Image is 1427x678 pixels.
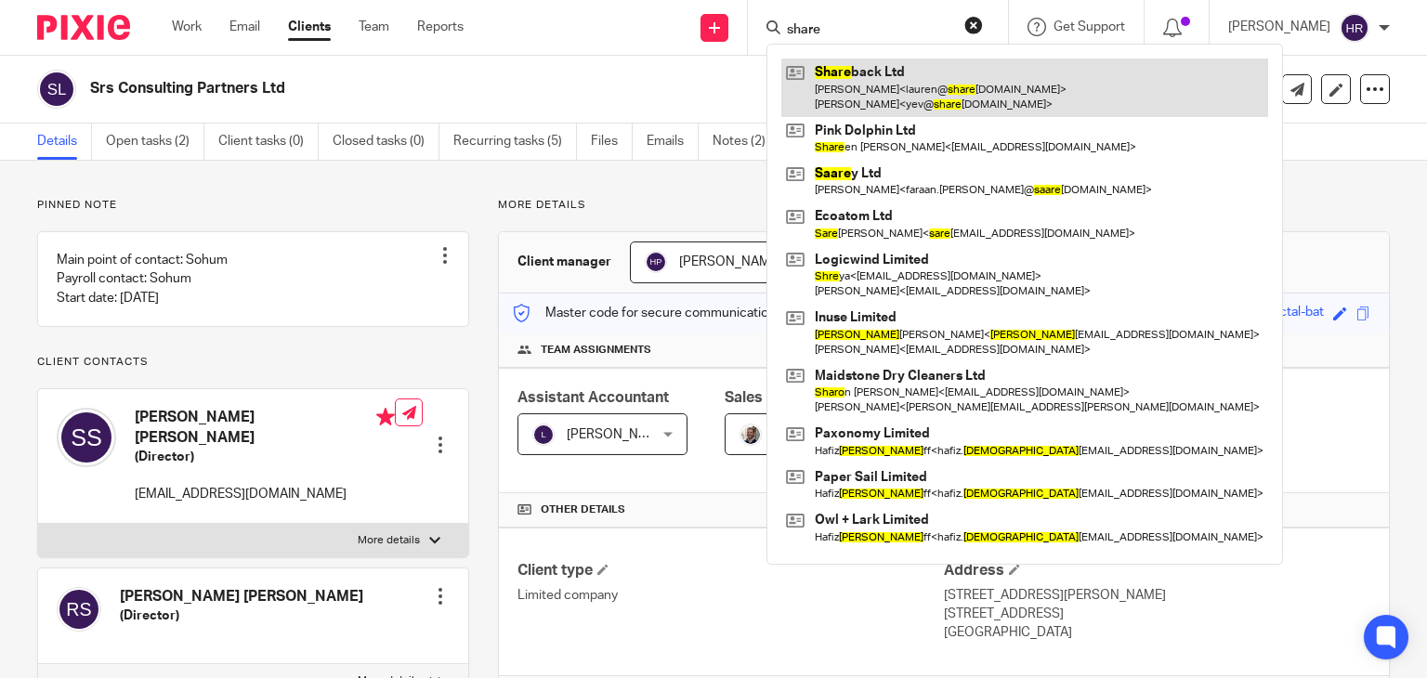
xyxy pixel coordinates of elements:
[135,408,395,448] h4: [PERSON_NAME] [PERSON_NAME]
[713,124,780,160] a: Notes (2)
[944,561,1370,580] h4: Address
[229,18,260,36] a: Email
[358,533,420,548] p: More details
[37,355,469,370] p: Client contacts
[944,586,1370,605] p: [STREET_ADDRESS][PERSON_NAME]
[541,502,625,517] span: Other details
[517,561,944,580] h4: Client type
[567,428,680,441] span: [PERSON_NAME] V
[376,408,395,426] i: Primary
[120,587,363,606] h4: [PERSON_NAME] [PERSON_NAME]
[944,623,1370,642] p: [GEOGRAPHIC_DATA]
[541,343,651,358] span: Team assignments
[517,390,669,405] span: Assistant Accountant
[1340,13,1369,43] img: svg%3E
[964,16,983,34] button: Clear
[1228,18,1330,36] p: [PERSON_NAME]
[1054,20,1125,33] span: Get Support
[288,18,331,36] a: Clients
[57,587,101,632] img: svg%3E
[645,251,667,273] img: svg%3E
[333,124,439,160] a: Closed tasks (0)
[106,124,204,160] a: Open tasks (2)
[453,124,577,160] a: Recurring tasks (5)
[591,124,633,160] a: Files
[740,424,762,446] img: Matt%20Circle.png
[90,79,928,98] h2: Srs Consulting Partners Ltd
[120,606,363,625] h5: (Director)
[135,448,395,466] h5: (Director)
[498,198,1390,213] p: More details
[417,18,464,36] a: Reports
[37,198,469,213] p: Pinned note
[517,253,611,271] h3: Client manager
[359,18,389,36] a: Team
[517,586,944,605] p: Limited company
[679,255,781,268] span: [PERSON_NAME]
[37,70,76,109] img: svg%3E
[725,390,817,405] span: Sales Person
[37,124,92,160] a: Details
[513,304,833,322] p: Master code for secure communications and files
[135,485,395,503] p: [EMAIL_ADDRESS][DOMAIN_NAME]
[532,424,555,446] img: svg%3E
[647,124,699,160] a: Emails
[172,18,202,36] a: Work
[785,22,952,39] input: Search
[57,408,116,467] img: svg%3E
[218,124,319,160] a: Client tasks (0)
[944,605,1370,623] p: [STREET_ADDRESS]
[37,15,130,40] img: Pixie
